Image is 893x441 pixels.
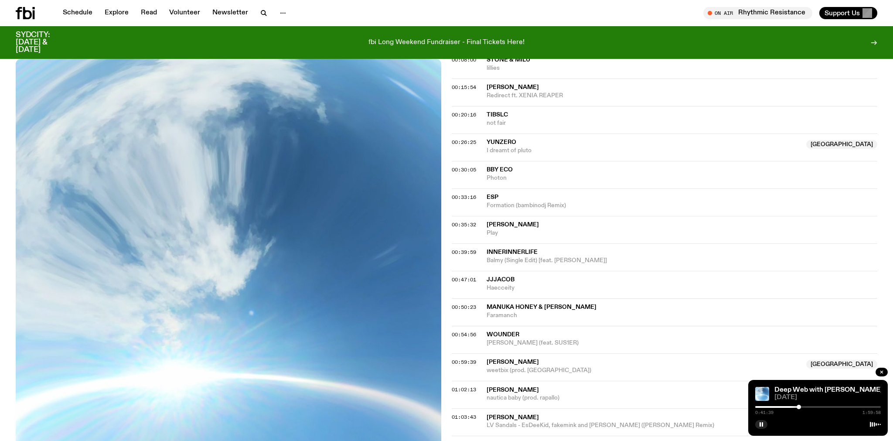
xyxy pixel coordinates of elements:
[452,194,476,201] span: 00:33:16
[487,304,596,310] span: Manuka Honey & [PERSON_NAME]
[487,277,515,283] span: jjjacob
[487,366,801,375] span: weetbix (prod. [GEOGRAPHIC_DATA])
[452,84,476,91] span: 00:15:54
[487,339,877,347] span: [PERSON_NAME] (feat. SUS1ER)
[452,58,476,62] button: 00:08:00
[487,421,877,430] span: LV Sandals - EsDeeKid, fakemink and [PERSON_NAME] ([PERSON_NAME] Remix)
[452,140,476,145] button: 00:26:25
[703,7,812,19] button: On AirRhythmic Resistance
[452,331,476,338] span: 00:54:56
[452,113,476,117] button: 00:20:16
[452,304,476,311] span: 00:50:23
[825,9,860,17] span: Support Us
[487,84,539,90] span: [PERSON_NAME]
[487,139,516,145] span: Yunzero
[452,168,476,172] button: 00:30:05
[452,387,476,392] button: 01:02:13
[452,250,476,255] button: 00:39:59
[452,277,476,282] button: 00:47:01
[452,85,476,90] button: 00:15:54
[487,112,508,118] span: tibslc
[755,410,774,415] span: 0:41:39
[487,147,801,155] span: I dreamt of pluto
[452,386,476,393] span: 01:02:13
[487,359,539,365] span: [PERSON_NAME]
[487,119,877,127] span: not fair
[487,414,539,420] span: [PERSON_NAME]
[487,387,539,393] span: [PERSON_NAME]
[806,360,877,369] span: [GEOGRAPHIC_DATA]
[452,359,476,366] span: 00:59:39
[487,249,538,255] span: innerinnerlife
[487,256,877,265] span: Balmy (Single Edit) [feat. [PERSON_NAME]]
[452,222,476,227] button: 00:35:32
[806,140,877,149] span: [GEOGRAPHIC_DATA]
[487,202,877,210] span: Formation (bambinodj Remix)
[99,7,134,19] a: Explore
[487,222,539,228] span: [PERSON_NAME]
[487,394,801,402] span: nautica baby (prod. rapallo)
[452,415,476,420] button: 01:03:43
[452,249,476,256] span: 00:39:59
[452,414,476,420] span: 01:03:43
[58,7,98,19] a: Schedule
[207,7,253,19] a: Newsletter
[452,111,476,118] span: 00:20:16
[452,56,476,63] span: 00:08:00
[774,394,881,401] span: [DATE]
[774,386,883,393] a: Deep Web with [PERSON_NAME]
[487,332,519,338] span: Wounder
[487,92,877,100] span: Redirect ft. XENIA REAPER
[487,174,877,182] span: Photon
[136,7,162,19] a: Read
[452,332,476,337] button: 00:54:56
[452,360,476,365] button: 00:59:39
[452,276,476,283] span: 00:47:01
[16,31,72,54] h3: SYDCITY: [DATE] & [DATE]
[487,64,877,72] span: lillies
[164,7,205,19] a: Volunteer
[452,139,476,146] span: 00:26:25
[452,195,476,200] button: 00:33:16
[819,7,877,19] button: Support Us
[487,311,877,320] span: Faramanch
[487,167,513,173] span: Bby Eco
[368,39,525,47] p: fbi Long Weekend Fundraiser - Final Tickets Here!
[487,57,530,63] span: Stone & milu
[452,166,476,173] span: 00:30:05
[487,194,498,200] span: ESP
[487,284,877,292] span: Haecceity
[452,221,476,228] span: 00:35:32
[452,305,476,310] button: 00:50:23
[862,410,881,415] span: 1:59:58
[487,229,877,237] span: Play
